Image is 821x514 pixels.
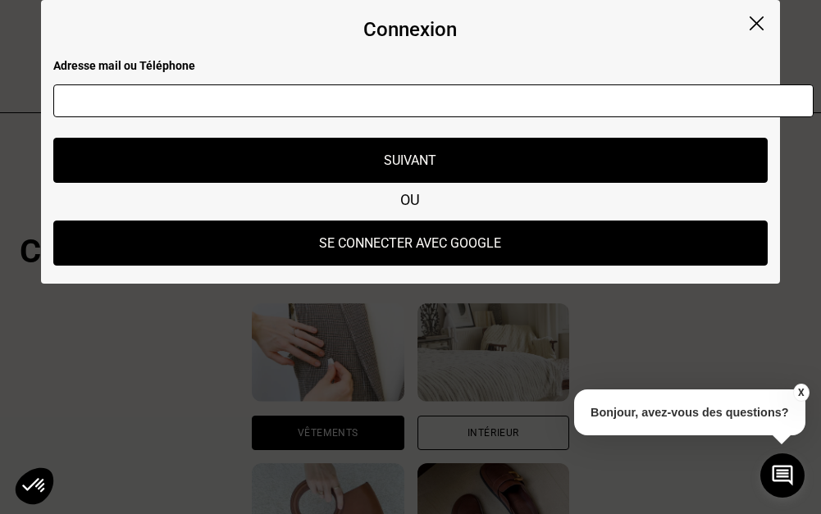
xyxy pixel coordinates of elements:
button: Suivant [53,138,768,183]
img: close [750,16,764,30]
button: X [792,384,809,402]
button: Se connecter avec Google [53,221,768,266]
p: Bonjour, avez-vous des questions? [574,389,805,435]
span: OU [400,191,420,208]
div: Connexion [363,18,457,41]
p: Adresse mail ou Téléphone [53,59,805,72]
